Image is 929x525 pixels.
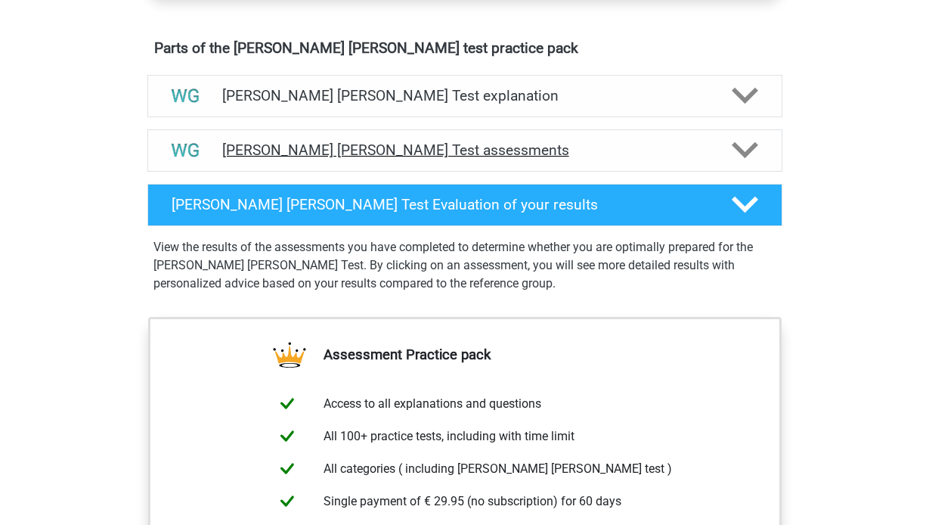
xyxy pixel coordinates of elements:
img: watson glaser test explanations [166,77,205,116]
a: explanations [PERSON_NAME] [PERSON_NAME] Test explanation [141,75,788,117]
a: assessments [PERSON_NAME] [PERSON_NAME] Test assessments [141,129,788,172]
h4: Parts of the [PERSON_NAME] [PERSON_NAME] test practice pack [154,39,776,57]
a: [PERSON_NAME] [PERSON_NAME] Test Evaluation of your results [141,184,788,226]
h4: [PERSON_NAME] [PERSON_NAME] Test explanation [222,87,708,104]
img: watson glaser test assessments [166,132,205,170]
p: View the results of the assessments you have completed to determine whether you are optimally pre... [153,238,776,293]
h4: [PERSON_NAME] [PERSON_NAME] Test assessments [222,141,708,159]
h4: [PERSON_NAME] [PERSON_NAME] Test Evaluation of your results [172,196,708,213]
